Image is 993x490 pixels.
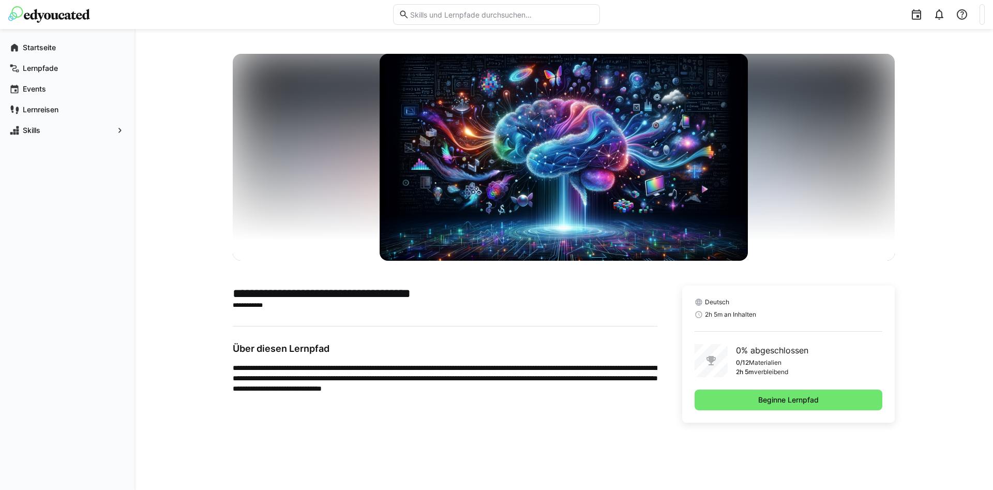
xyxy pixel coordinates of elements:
p: 0% abgeschlossen [736,344,808,357]
p: 0/12 [736,359,749,367]
h3: Über diesen Lernpfad [233,343,657,354]
button: Beginne Lernpfad [695,390,882,410]
p: Materialien [749,359,781,367]
input: Skills und Lernpfade durchsuchen… [409,10,594,19]
span: 2h 5m an Inhalten [705,310,756,319]
p: 2h 5m [736,368,754,376]
span: Deutsch [705,298,729,306]
p: verbleibend [754,368,788,376]
span: Beginne Lernpfad [757,395,820,405]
